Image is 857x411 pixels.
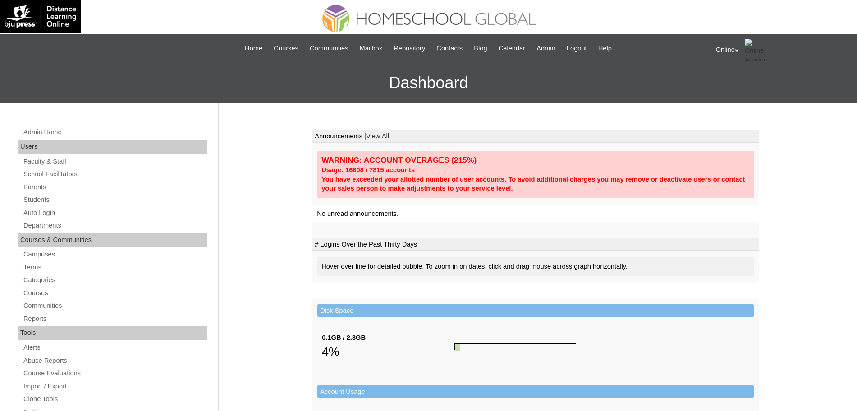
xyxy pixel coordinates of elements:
[536,43,555,54] span: Admin
[23,207,207,219] a: Auto Login
[312,238,759,251] td: # Logins Over the Past Thirty Days
[317,385,754,398] td: Account Usage
[5,63,852,103] h3: Dashboard
[23,368,207,379] a: Course Evaluations
[499,43,525,54] span: Calendar
[312,130,759,143] td: Announcements |
[23,169,207,180] a: School Facilitators
[321,175,750,193] div: You have exceeded your allotted number of user accounts. To avoid additional charges you may remo...
[23,313,207,324] a: Reports
[322,333,454,342] div: 0.1GB / 2.3GB
[23,249,207,260] a: Campuses
[274,43,298,54] span: Courses
[436,43,463,54] span: Contacts
[567,43,587,54] span: Logout
[716,39,848,61] div: Online
[469,43,491,54] a: Blog
[23,127,207,138] a: Admin Home
[355,43,387,54] a: Mailbox
[312,205,759,222] td: No unread announcements.
[317,257,754,276] div: Hover over line for detailed bubble. To zoom in on dates, click and drag mouse across graph horiz...
[23,300,207,311] a: Communities
[18,140,207,154] div: Users
[310,43,348,54] span: Communities
[394,43,425,54] span: Repository
[360,43,383,54] span: Mailbox
[389,43,430,54] a: Repository
[269,43,303,54] a: Courses
[23,274,207,286] a: Categories
[532,43,560,54] a: Admin
[23,393,207,405] a: Clone Tools
[23,220,207,231] a: Departments
[594,43,616,54] a: Help
[18,326,207,340] div: Tools
[321,155,750,165] div: WARNING: ACCOUNT OVERAGES (215%)
[474,43,487,54] span: Blog
[432,43,467,54] a: Contacts
[23,182,207,193] a: Parents
[366,132,389,140] a: View All
[598,43,612,54] span: Help
[321,166,415,174] strong: Usage: 16808 / 7815 accounts
[23,288,207,299] a: Courses
[745,39,767,61] img: Online Academy
[23,342,207,353] a: Alerts
[240,43,267,54] a: Home
[23,262,207,273] a: Terms
[18,233,207,247] div: Courses & Communities
[23,381,207,392] a: Import / Export
[494,43,530,54] a: Calendar
[23,194,207,205] a: Students
[562,43,591,54] a: Logout
[23,156,207,167] a: Faculty & Staff
[245,43,262,54] span: Home
[305,43,353,54] a: Communities
[5,5,76,29] img: logo-white.png
[23,355,207,366] a: Abuse Reports
[317,304,754,317] td: Disk Space
[322,342,454,361] div: 4%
